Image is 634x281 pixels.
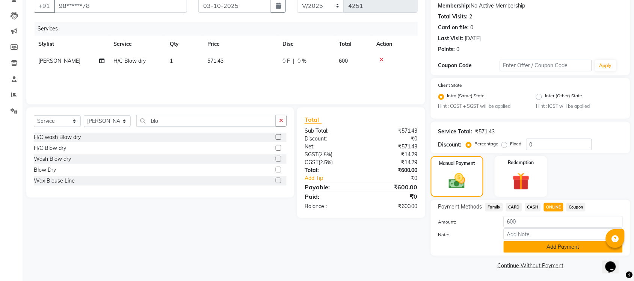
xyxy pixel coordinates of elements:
div: ( ) [299,159,361,166]
span: Coupon [566,203,586,212]
iframe: chat widget [602,251,626,273]
th: Disc [278,36,334,53]
div: Discount: [438,141,462,149]
span: | [293,57,294,65]
label: Manual Payment [439,160,475,167]
input: Add Note [504,228,623,240]
span: 2.5% [320,151,331,157]
th: Total [334,36,372,53]
span: 0 % [297,57,306,65]
th: Price [203,36,278,53]
span: Total [305,116,322,124]
label: Intra (Same) State [447,92,485,101]
span: CGST [305,159,319,166]
img: _gift.svg [507,171,535,192]
span: ONLINE [544,203,563,212]
div: Points: [438,45,455,53]
div: ₹571.43 [361,127,423,135]
input: Enter Offer / Coupon Code [500,60,592,71]
div: ₹0 [371,174,423,182]
button: Add Payment [504,241,623,253]
label: Percentage [475,140,499,147]
div: 2 [469,13,472,21]
div: Total: [299,166,361,174]
span: H/C Blow dry [113,57,146,64]
div: ₹571.43 [475,128,495,136]
span: 600 [339,57,348,64]
label: Redemption [508,159,534,166]
span: SGST [305,151,318,158]
span: 2.5% [320,159,331,165]
span: Family [485,203,503,212]
div: H/C wash Blow dry [34,133,81,141]
div: Membership: [438,2,471,10]
a: Continue Without Payment [432,262,629,270]
div: Total Visits: [438,13,468,21]
div: ₹600.00 [361,202,423,210]
div: ₹600.00 [361,166,423,174]
th: Service [109,36,165,53]
span: CARD [506,203,522,212]
span: Payment Methods [438,203,482,211]
img: _cash.svg [444,171,471,190]
span: CASH [525,203,541,212]
span: 0 F [282,57,290,65]
span: 571.43 [207,57,223,64]
div: 0 [457,45,460,53]
div: No Active Membership [438,2,623,10]
div: Card on file: [438,24,469,32]
div: Balance : [299,202,361,210]
th: Stylist [34,36,109,53]
label: Note: [433,231,498,238]
div: Payable: [299,183,361,192]
a: Add Tip [299,174,371,182]
div: Service Total: [438,128,472,136]
div: Wash Blow dry [34,155,71,163]
label: Amount: [433,219,498,225]
th: Action [372,36,418,53]
button: Apply [595,60,616,71]
span: [PERSON_NAME] [38,57,80,64]
input: Search or Scan [136,115,276,127]
div: ₹0 [361,192,423,201]
label: Client State [438,82,462,89]
div: 0 [471,24,474,32]
label: Fixed [510,140,522,147]
span: 1 [170,57,173,64]
div: [DATE] [465,35,481,42]
label: Inter (Other) State [545,92,582,101]
div: Sub Total: [299,127,361,135]
div: Net: [299,143,361,151]
div: Wax Blouse Line [34,177,75,185]
div: Discount: [299,135,361,143]
th: Qty [165,36,203,53]
div: ₹14.29 [361,159,423,166]
div: H/C Blow dry [34,144,66,152]
div: ₹600.00 [361,183,423,192]
div: Paid: [299,192,361,201]
div: ₹571.43 [361,143,423,151]
div: Blow Dry [34,166,56,174]
div: ₹0 [361,135,423,143]
div: Coupon Code [438,62,500,69]
small: Hint : CGST + SGST will be applied [438,103,525,110]
div: Last Visit: [438,35,463,42]
input: Amount [504,216,623,228]
div: Services [35,22,423,36]
small: Hint : IGST will be applied [536,103,622,110]
div: ( ) [299,151,361,159]
div: ₹14.29 [361,151,423,159]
